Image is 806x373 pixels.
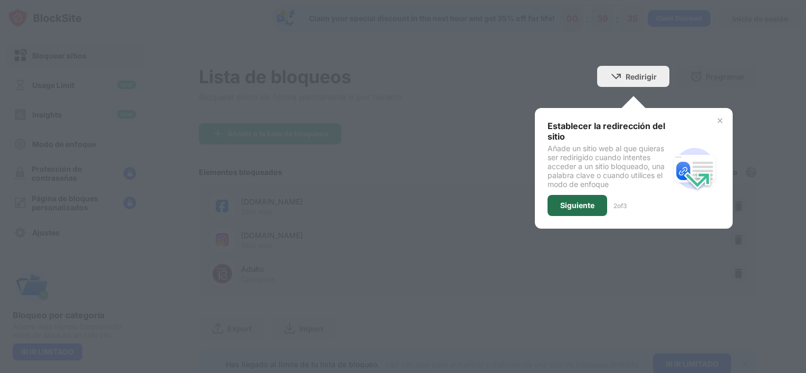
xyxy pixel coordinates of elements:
[548,121,669,142] div: Establecer la redirección del sitio
[613,202,627,210] div: 2 of 3
[669,143,720,194] img: redirect.svg
[548,144,669,189] div: Añade un sitio web al que quieras ser redirigido cuando intentes acceder a un sitio bloqueado, un...
[716,116,724,125] img: x-button.svg
[626,72,657,81] div: Redirigir
[560,201,594,210] div: Siguiente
